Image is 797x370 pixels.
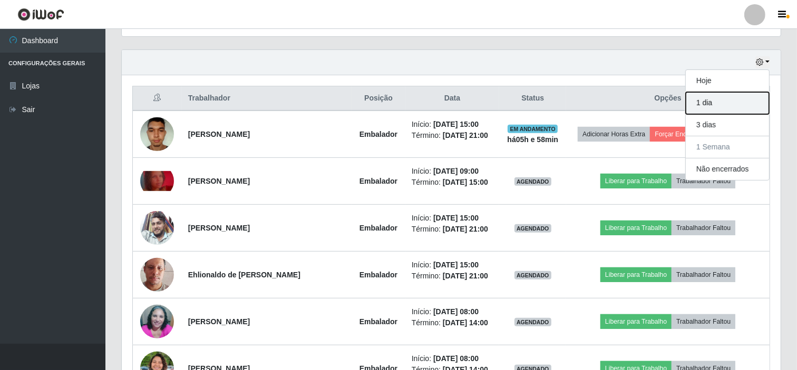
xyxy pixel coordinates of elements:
[188,177,250,185] strong: [PERSON_NAME]
[412,317,493,328] li: Término:
[412,213,493,224] li: Início:
[686,158,769,180] button: Não encerrados
[188,271,300,279] strong: Ehlionaldo de [PERSON_NAME]
[508,125,558,133] span: EM ANDAMENTO
[443,318,488,327] time: [DATE] 14:00
[566,86,770,111] th: Opções
[600,221,672,235] button: Liberar para Trabalho
[412,166,493,177] li: Início:
[405,86,499,111] th: Data
[600,267,672,282] button: Liberar para Trabalho
[433,214,479,222] time: [DATE] 15:00
[412,353,493,364] li: Início:
[686,114,769,136] button: 3 dias
[359,271,397,279] strong: Embalador
[412,130,493,141] li: Término:
[578,127,650,142] button: Adicionar Horas Extra
[433,120,479,128] time: [DATE] 15:00
[686,136,769,158] button: 1 Semana
[507,135,558,144] strong: há 05 h e 58 min
[188,224,250,232] strong: [PERSON_NAME]
[359,177,397,185] strong: Embalador
[600,174,672,188] button: Liberar para Trabalho
[352,86,405,111] th: Posição
[433,307,479,316] time: [DATE] 08:00
[514,177,551,186] span: AGENDADO
[188,130,250,138] strong: [PERSON_NAME]
[600,314,672,329] button: Liberar para Trabalho
[650,127,721,142] button: Forçar Encerramento
[514,271,551,279] span: AGENDADO
[672,314,735,329] button: Trabalhador Faltou
[412,306,493,317] li: Início:
[188,317,250,326] strong: [PERSON_NAME]
[412,177,493,188] li: Término:
[672,174,735,188] button: Trabalhador Faltou
[359,317,397,326] strong: Embalador
[140,171,174,192] img: 1704220129324.jpeg
[359,224,397,232] strong: Embalador
[433,354,479,363] time: [DATE] 08:00
[443,178,488,186] time: [DATE] 15:00
[412,271,493,282] li: Término:
[412,119,493,130] li: Início:
[499,86,566,111] th: Status
[359,130,397,138] strong: Embalador
[17,8,64,21] img: CoreUI Logo
[672,221,735,235] button: Trabalhador Faltou
[514,318,551,326] span: AGENDADO
[433,261,479,269] time: [DATE] 15:00
[412,259,493,271] li: Início:
[140,245,174,305] img: 1675087680149.jpeg
[140,211,174,245] img: 1646132801088.jpeg
[140,112,174,156] img: 1689458402728.jpeg
[672,267,735,282] button: Trabalhador Faltou
[412,224,493,235] li: Término:
[443,272,488,280] time: [DATE] 21:00
[686,70,769,92] button: Hoje
[514,224,551,233] span: AGENDADO
[433,167,479,175] time: [DATE] 09:00
[182,86,352,111] th: Trabalhador
[443,225,488,233] time: [DATE] 21:00
[140,292,174,352] img: 1694357568075.jpeg
[686,92,769,114] button: 1 dia
[443,131,488,139] time: [DATE] 21:00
